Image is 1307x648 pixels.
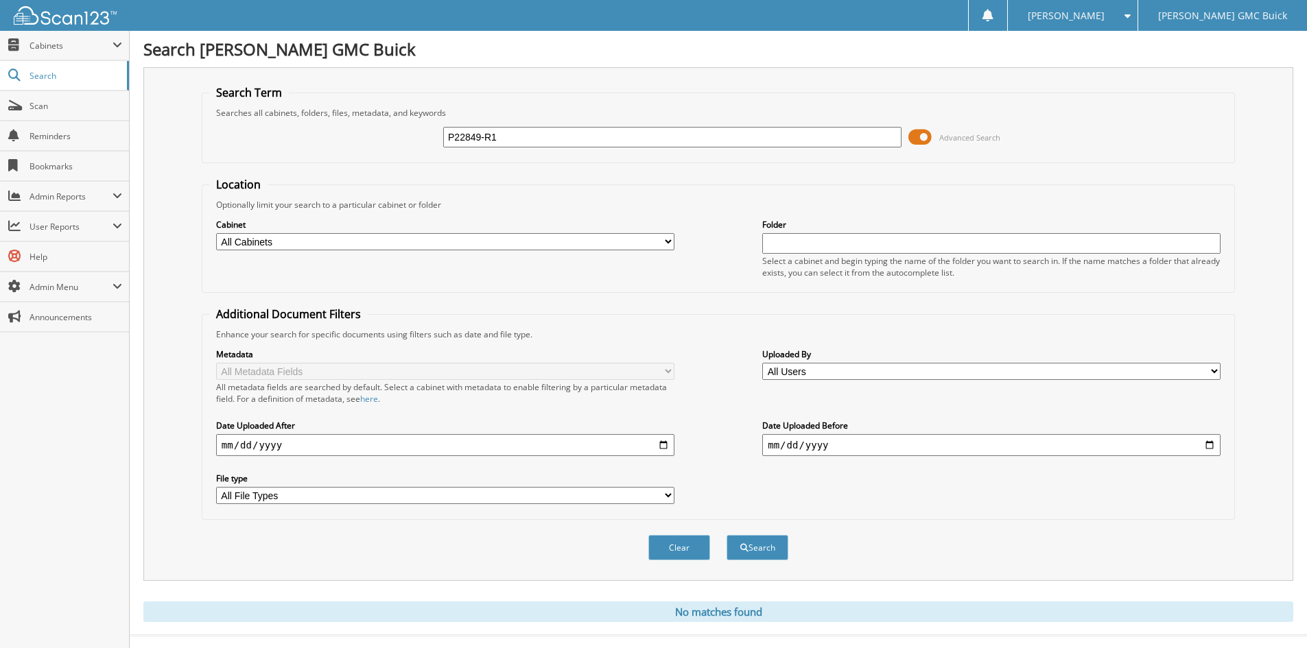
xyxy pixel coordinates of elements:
[216,420,674,431] label: Date Uploaded After
[727,535,788,560] button: Search
[30,160,122,172] span: Bookmarks
[216,381,674,405] div: All metadata fields are searched by default. Select a cabinet with metadata to enable filtering b...
[30,191,113,202] span: Admin Reports
[30,100,122,112] span: Scan
[209,328,1227,340] div: Enhance your search for specific documents using filters such as date and file type.
[209,199,1227,211] div: Optionally limit your search to a particular cabinet or folder
[30,281,113,293] span: Admin Menu
[209,307,368,322] legend: Additional Document Filters
[30,221,113,232] span: User Reports
[209,177,268,192] legend: Location
[216,472,674,484] label: File type
[1028,12,1105,20] span: [PERSON_NAME]
[143,38,1293,60] h1: Search [PERSON_NAME] GMC Buick
[216,434,674,456] input: start
[30,311,122,323] span: Announcements
[30,130,122,142] span: Reminders
[360,393,378,405] a: here
[762,348,1221,360] label: Uploaded By
[762,420,1221,431] label: Date Uploaded Before
[143,601,1293,622] div: No matches found
[648,535,710,560] button: Clear
[30,70,120,82] span: Search
[939,132,1000,143] span: Advanced Search
[30,40,113,51] span: Cabinets
[14,6,117,25] img: scan123-logo-white.svg
[209,107,1227,119] div: Searches all cabinets, folders, files, metadata, and keywords
[762,219,1221,230] label: Folder
[1158,12,1287,20] span: [PERSON_NAME] GMC Buick
[209,85,289,100] legend: Search Term
[216,348,674,360] label: Metadata
[762,255,1221,278] div: Select a cabinet and begin typing the name of the folder you want to search in. If the name match...
[762,434,1221,456] input: end
[216,219,674,230] label: Cabinet
[30,251,122,263] span: Help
